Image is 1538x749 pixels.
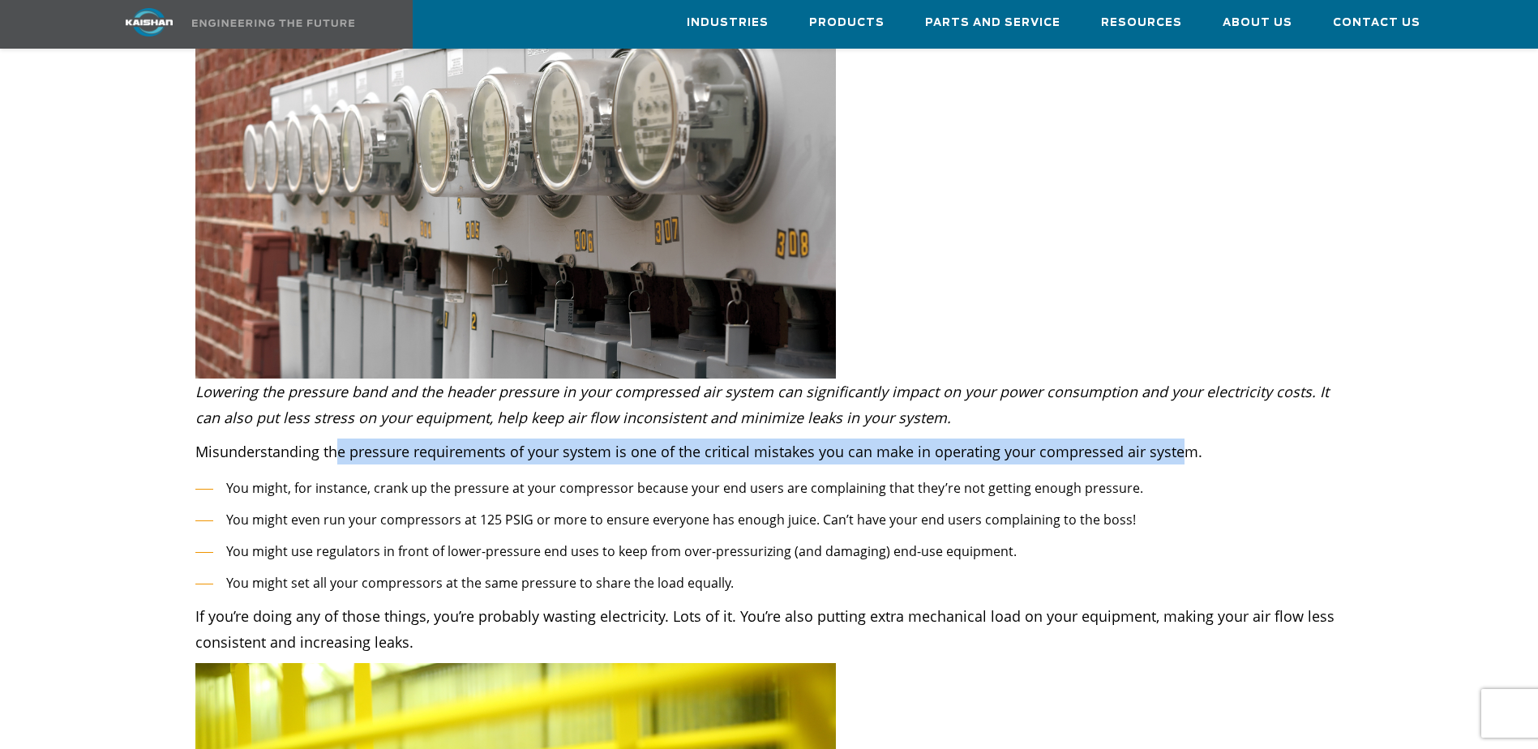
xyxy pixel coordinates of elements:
li: You might use regulators in front of lower-pressure end uses to keep from over-pressurizing (and ... [195,540,1343,563]
p: Misunderstanding the pressure requirements of your system is one of the critical mistakes you can... [195,439,1343,464]
span: Industries [687,14,769,32]
p: If you’re doing any of those things, you’re probably wasting electricity. Lots of it. You’re also... [195,603,1343,655]
li: You might set all your compressors at the same pressure to share the load equally. [195,571,1343,595]
a: Parts and Service [925,1,1060,45]
li: You might, for instance, crank up the pressure at your compressor because your end users are comp... [195,477,1343,500]
img: kaishan logo [88,8,210,36]
span: About Us [1223,14,1292,32]
span: Parts and Service [925,14,1060,32]
a: About Us [1223,1,1292,45]
a: Industries [687,1,769,45]
li: You might even run your compressors at 125 PSIG or more to ensure everyone has enough juice. Can’... [195,508,1343,532]
img: Engineering the future [192,19,354,27]
a: Resources [1101,1,1182,45]
span: Contact Us [1333,14,1420,32]
em: Lowering the pressure band and the header pressure in your compressed air system can significantl... [195,382,1329,427]
span: Resources [1101,14,1182,32]
a: Products [809,1,885,45]
span: Products [809,14,885,32]
a: Contact Us [1333,1,1420,45]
